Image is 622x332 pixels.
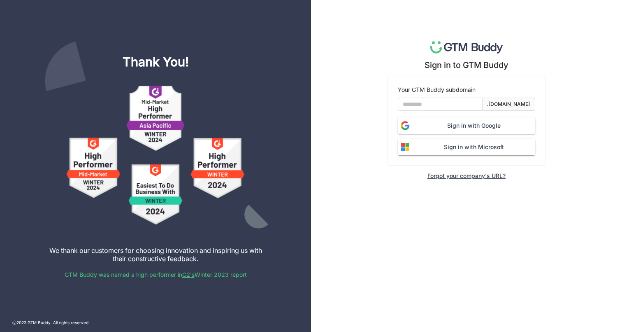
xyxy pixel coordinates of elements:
[430,41,503,54] img: logo
[398,85,535,94] div: Your GTM Buddy subdomain
[398,139,535,155] button: Sign in with Microsoft
[182,271,195,278] a: G2's
[427,172,506,179] div: Forgot your company's URL?
[487,101,530,108] div: .[DOMAIN_NAME]
[425,60,508,70] div: Sign in to GTM Buddy
[398,117,535,134] button: Sign in with Google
